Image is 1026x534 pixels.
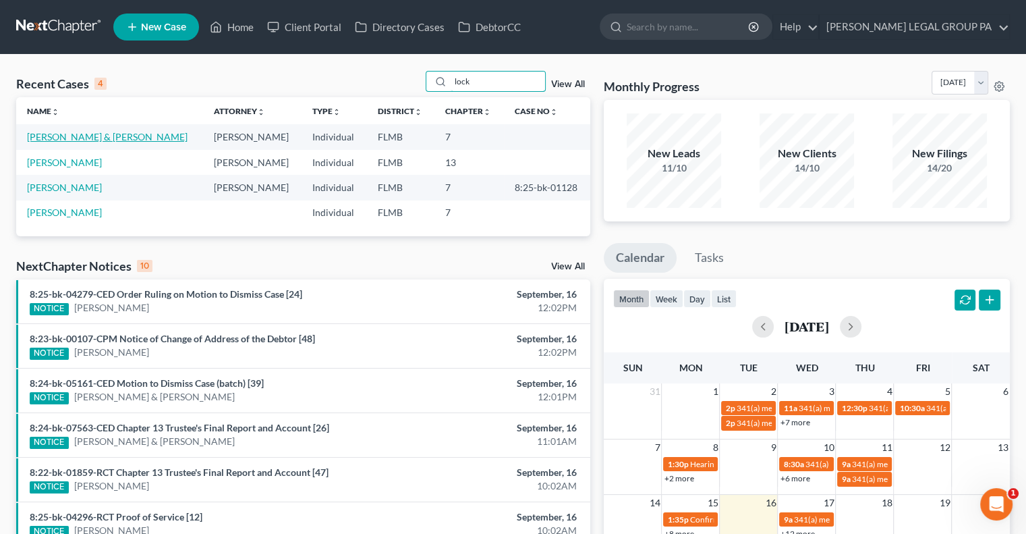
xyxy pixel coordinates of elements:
[683,290,711,308] button: day
[302,201,366,225] td: Individual
[30,377,264,389] a: 8:24-bk-05161-CED Motion to Dismiss Case (batch) [39]
[798,403,1000,413] span: 341(a) meeting for [PERSON_NAME] & [PERSON_NAME]
[851,474,981,484] span: 341(a) meeting for [PERSON_NAME]
[74,435,235,448] a: [PERSON_NAME] & [PERSON_NAME]
[760,146,854,161] div: New Clients
[689,514,915,525] span: Confirmation Hearing for [PERSON_NAME] & [PERSON_NAME]
[841,403,867,413] span: 12:30p
[551,262,585,271] a: View All
[403,510,577,524] div: September, 16
[938,495,951,511] span: 19
[764,495,777,511] span: 16
[302,124,366,149] td: Individual
[403,466,577,479] div: September, 16
[367,201,434,225] td: FLMB
[706,495,719,511] span: 15
[725,403,735,413] span: 2p
[451,72,545,91] input: Search by name...
[822,495,835,511] span: 17
[773,15,818,39] a: Help
[899,403,924,413] span: 10:30a
[938,439,951,456] span: 12
[203,15,260,39] a: Home
[30,437,69,449] div: NOTICE
[203,124,302,149] td: [PERSON_NAME]
[403,301,577,315] div: 12:02PM
[403,390,577,404] div: 12:01PM
[648,495,661,511] span: 14
[403,332,577,346] div: September, 16
[348,15,451,39] a: Directory Cases
[667,459,688,469] span: 1:30p
[367,175,434,200] td: FLMB
[980,488,1013,520] iframe: Intercom live chat
[30,303,69,315] div: NOTICE
[613,290,650,308] button: month
[414,108,422,116] i: unfold_more
[515,106,558,116] a: Case Nounfold_more
[74,346,149,359] a: [PERSON_NAME]
[604,78,700,95] h3: Monthly Progress
[880,439,893,456] span: 11
[30,333,315,344] a: 8:23-bk-00107-CPM Notice of Change of Address of the Debtor [48]
[711,383,719,400] span: 1
[504,175,590,200] td: 8:25-bk-01128
[783,459,803,469] span: 8:30a
[30,511,202,523] a: 8:25-bk-04296-RCT Proof of Service [12]
[434,175,504,200] td: 7
[827,383,835,400] span: 3
[403,346,577,359] div: 12:02PM
[996,439,1010,456] span: 13
[378,106,422,116] a: Districtunfold_more
[16,258,152,274] div: NextChapter Notices
[451,15,528,39] a: DebtorCC
[367,150,434,175] td: FLMB
[785,319,829,333] h2: [DATE]
[30,288,302,300] a: 8:25-bk-04279-CED Order Ruling on Motion to Dismiss Case [24]
[943,383,951,400] span: 5
[915,362,930,373] span: Fri
[783,403,797,413] span: 11a
[257,108,265,116] i: unfold_more
[736,418,938,428] span: 341(a) meeting for [PERSON_NAME] & [PERSON_NAME]
[137,260,152,272] div: 10
[74,390,235,404] a: [PERSON_NAME] & [PERSON_NAME]
[683,243,736,273] a: Tasks
[648,383,661,400] span: 31
[604,243,677,273] a: Calendar
[689,459,795,469] span: Hearing for [PERSON_NAME]
[783,514,792,525] span: 9a
[302,150,366,175] td: Individual
[841,474,850,484] span: 9a
[27,106,59,116] a: Nameunfold_more
[1002,383,1010,400] span: 6
[94,78,107,90] div: 4
[623,362,642,373] span: Sun
[30,348,69,360] div: NOTICE
[892,161,987,175] div: 14/20
[780,473,809,483] a: +6 more
[627,14,750,39] input: Search by name...
[30,481,69,493] div: NOTICE
[403,421,577,435] div: September, 16
[793,514,995,525] span: 341(a) meeting for [PERSON_NAME] & [PERSON_NAME]
[483,108,491,116] i: unfold_more
[769,383,777,400] span: 2
[367,124,434,149] td: FLMB
[650,290,683,308] button: week
[51,108,59,116] i: unfold_more
[403,377,577,390] div: September, 16
[445,106,491,116] a: Chapterunfold_more
[434,150,504,175] td: 13
[627,161,721,175] div: 11/10
[260,15,348,39] a: Client Portal
[822,439,835,456] span: 10
[30,422,329,433] a: 8:24-bk-07563-CED Chapter 13 Trustee's Final Report and Account [26]
[403,288,577,301] div: September, 16
[664,473,693,483] a: +2 more
[302,175,366,200] td: Individual
[711,290,737,308] button: list
[74,301,149,315] a: [PERSON_NAME]
[403,479,577,493] div: 10:02AM
[434,201,504,225] td: 7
